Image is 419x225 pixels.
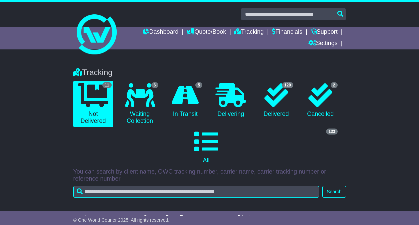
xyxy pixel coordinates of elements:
[73,168,346,183] p: You can search by client name, OWC tracking number, carrier name, carrier tracking number or refe...
[282,82,293,88] span: 120
[120,81,160,127] a: 6 Waiting Collection
[73,214,137,222] div: Invoice
[73,127,339,167] a: 133 All
[308,38,338,49] a: Settings
[237,214,273,222] div: Display
[143,214,229,222] div: Custom Date Range
[211,81,251,120] a: Delivering
[322,186,346,198] button: Search
[187,27,226,38] a: Quote/Book
[326,129,337,135] span: 133
[151,82,158,88] span: 6
[302,81,339,120] a: 2 Cancelled
[70,68,349,77] div: Tracking
[331,82,338,88] span: 2
[234,27,264,38] a: Tracking
[272,27,302,38] a: Financials
[73,81,113,127] a: 11 Not Delivered
[143,27,178,38] a: Dashboard
[73,217,170,223] span: © One World Courier 2025. All rights reserved.
[195,82,202,88] span: 5
[167,81,204,120] a: 5 In Transit
[257,81,295,120] a: 120 Delivered
[311,27,338,38] a: Support
[102,82,111,88] span: 11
